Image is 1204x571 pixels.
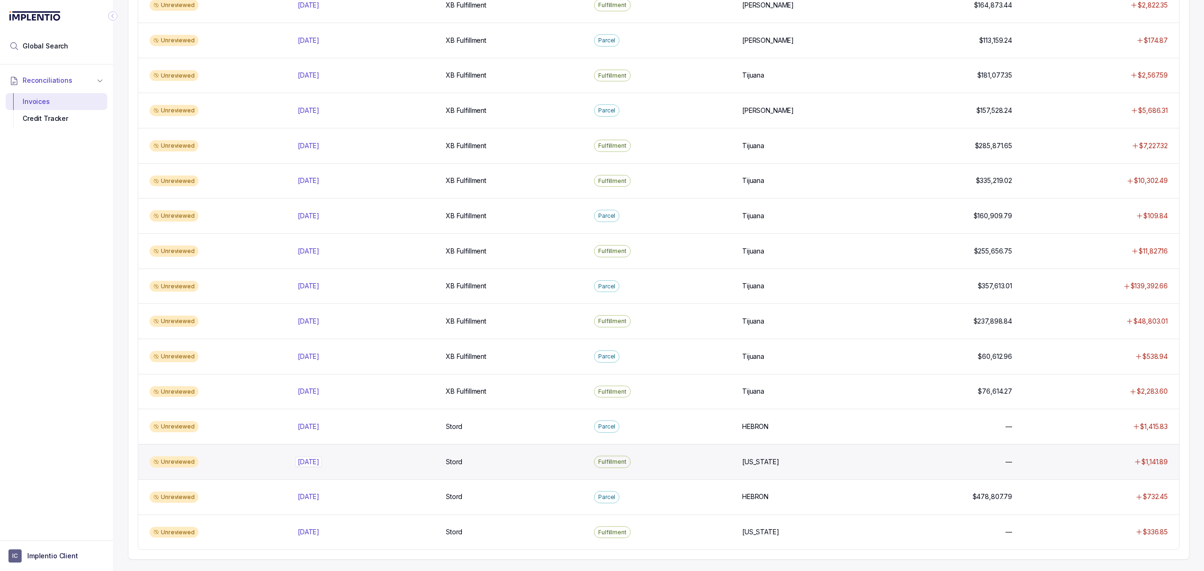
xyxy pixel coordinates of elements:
[974,317,1012,326] p: $237,898.84
[598,492,615,502] p: Parcel
[742,246,764,256] p: Tijuana
[598,457,626,467] p: Fulfillment
[8,549,104,563] button: User initialsImplentio Client
[742,0,794,10] p: [PERSON_NAME]
[27,551,78,561] p: Implentio Client
[1139,141,1168,151] p: $7,227.32
[446,36,486,45] p: XB Fulfillment
[742,527,779,537] p: [US_STATE]
[598,282,615,291] p: Parcel
[150,421,198,432] div: Unreviewed
[742,141,764,151] p: Tijuana
[1143,492,1168,501] p: $732.45
[978,387,1012,396] p: $76,614.27
[742,457,779,467] p: [US_STATE]
[742,317,764,326] p: Tijuana
[150,386,198,397] div: Unreviewed
[13,93,100,110] div: Invoices
[973,492,1012,501] p: $478,807.79
[298,387,319,396] p: [DATE]
[598,36,615,45] p: Parcel
[1141,457,1168,467] p: $1,141.89
[979,36,1012,45] p: $113,159.24
[1138,0,1168,10] p: $2,822.35
[598,317,626,326] p: Fulfillment
[1143,527,1168,537] p: $336.85
[13,110,100,127] div: Credit Tracker
[298,36,319,45] p: [DATE]
[298,492,319,501] p: [DATE]
[298,211,319,221] p: [DATE]
[295,457,322,467] p: [DATE]
[598,528,626,537] p: Fulfillment
[742,387,764,396] p: Tijuana
[598,0,626,10] p: Fulfillment
[598,246,626,256] p: Fulfillment
[976,176,1012,185] p: $335,219.02
[742,281,764,291] p: Tijuana
[298,422,319,431] p: [DATE]
[976,106,1012,115] p: $157,528.24
[446,71,486,80] p: XB Fulfillment
[150,70,198,81] div: Unreviewed
[446,352,486,361] p: XB Fulfillment
[1006,422,1012,431] p: —
[298,176,319,185] p: [DATE]
[8,549,22,563] span: User initials
[298,281,319,291] p: [DATE]
[150,351,198,362] div: Unreviewed
[974,211,1012,221] p: $160,909.79
[742,36,794,45] p: [PERSON_NAME]
[1006,527,1012,537] p: —
[1137,387,1168,396] p: $2,283.60
[150,140,198,151] div: Unreviewed
[598,352,615,361] p: Parcel
[1143,211,1168,221] p: $109.84
[107,10,119,22] div: Collapse Icon
[742,71,764,80] p: Tijuana
[446,141,486,151] p: XB Fulfillment
[598,141,626,151] p: Fulfillment
[1140,422,1168,431] p: $1,415.83
[446,317,486,326] p: XB Fulfillment
[742,352,764,361] p: Tijuana
[298,0,319,10] p: [DATE]
[598,176,626,186] p: Fulfillment
[742,492,768,501] p: HEBRON
[298,352,319,361] p: [DATE]
[742,176,764,185] p: Tijuana
[598,106,615,115] p: Parcel
[446,246,486,256] p: XB Fulfillment
[742,422,768,431] p: HEBRON
[974,246,1012,256] p: $255,656.75
[446,176,486,185] p: XB Fulfillment
[1134,176,1168,185] p: $10,302.49
[978,352,1012,361] p: $60,612.96
[446,492,462,501] p: Stord
[446,281,486,291] p: XB Fulfillment
[742,106,794,115] p: [PERSON_NAME]
[1139,246,1168,256] p: $11,827.16
[150,316,198,327] div: Unreviewed
[598,422,615,431] p: Parcel
[1133,317,1168,326] p: $48,803.01
[978,281,1012,291] p: $357,613.01
[1142,352,1168,361] p: $538.94
[150,527,198,538] div: Unreviewed
[446,527,462,537] p: Stord
[975,141,1012,151] p: $285,871.65
[150,456,198,468] div: Unreviewed
[298,246,319,256] p: [DATE]
[23,41,68,51] span: Global Search
[1144,36,1168,45] p: $174.87
[1131,281,1168,291] p: $139,392.66
[150,246,198,257] div: Unreviewed
[446,106,486,115] p: XB Fulfillment
[446,457,462,467] p: Stord
[150,281,198,292] div: Unreviewed
[977,71,1012,80] p: $181,077.35
[150,175,198,187] div: Unreviewed
[598,71,626,80] p: Fulfillment
[446,0,486,10] p: XB Fulfillment
[298,106,319,115] p: [DATE]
